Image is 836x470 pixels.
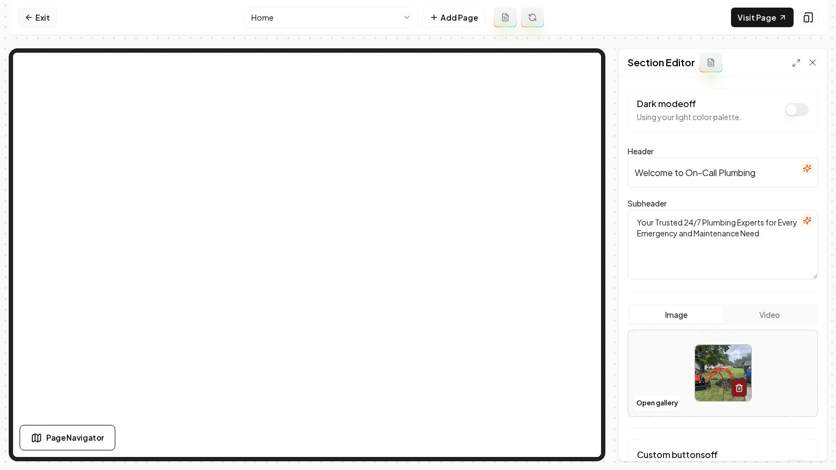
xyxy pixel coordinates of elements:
[723,306,816,323] button: Video
[633,394,682,412] button: Open gallery
[637,111,741,122] p: Using your light color palette.
[628,158,818,188] input: Header
[423,8,485,27] button: Add Page
[628,146,654,156] label: Header
[628,198,667,208] label: Subheader
[637,98,696,109] label: Dark mode off
[494,8,517,27] button: Add admin page prompt
[731,8,794,27] a: Visit Page
[628,55,695,70] h2: Section Editor
[695,345,751,401] img: image
[46,432,104,443] span: Page Navigator
[630,306,723,323] button: Image
[699,53,722,72] button: Add admin section prompt
[521,8,544,27] button: Regenerate page
[20,425,115,450] button: Page Navigator
[637,449,718,460] label: Custom buttons off
[17,8,57,27] a: Exit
